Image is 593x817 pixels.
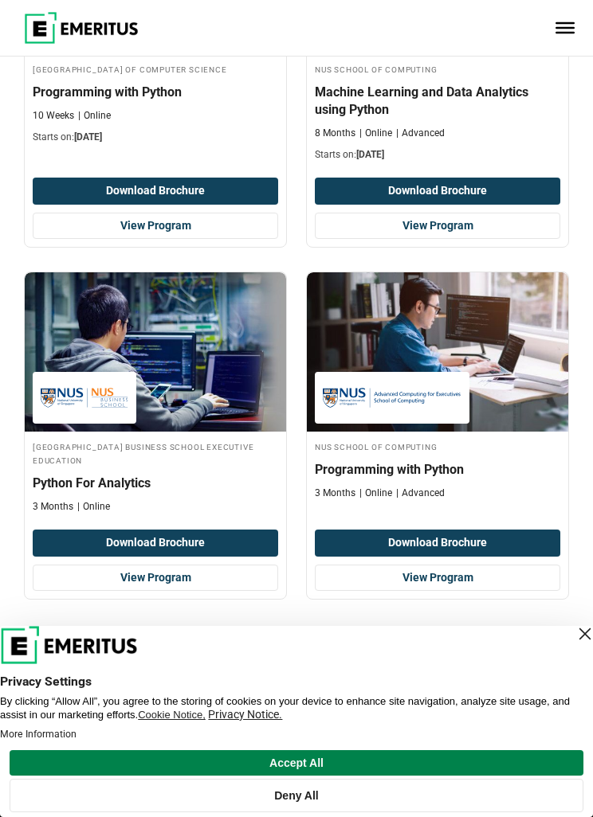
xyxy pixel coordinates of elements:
[33,565,278,592] a: View Program
[33,475,278,492] h4: Python For Analytics
[33,131,278,144] p: Starts on:
[315,84,560,119] h4: Machine Learning and Data Analytics using Python
[315,148,560,162] p: Starts on:
[74,131,102,143] span: [DATE]
[41,380,128,416] img: National University of Singapore Business School Executive Education
[315,461,560,479] h4: Programming with Python
[78,109,111,123] p: Online
[25,272,286,432] img: Python For Analytics | Online Data Science and Analytics Course
[556,22,575,33] button: Toggle Menu
[315,127,355,140] p: 8 Months
[315,565,560,592] a: View Program
[315,178,560,205] button: Download Brochure
[33,500,73,514] p: 3 Months
[356,149,384,160] span: [DATE]
[323,380,461,416] img: NUS School of Computing
[33,213,278,240] a: View Program
[33,109,74,123] p: 10 Weeks
[315,213,560,240] a: View Program
[33,530,278,557] button: Download Brochure
[359,127,392,140] p: Online
[315,62,560,76] h4: NUS School of Computing
[315,487,355,500] p: 3 Months
[307,272,568,508] a: Data Science and Analytics Course by NUS School of Computing - NUS School of Computing NUS School...
[33,62,278,76] h4: [GEOGRAPHIC_DATA] of Computer Science
[396,487,445,500] p: Advanced
[315,440,560,453] h4: NUS School of Computing
[307,272,568,432] img: Programming with Python | Online Data Science and Analytics Course
[315,530,560,557] button: Download Brochure
[396,127,445,140] p: Advanced
[25,272,286,522] a: Data Science and Analytics Course by National University of Singapore Business School Executive E...
[33,84,278,101] h4: Programming with Python
[77,500,110,514] p: Online
[33,440,278,467] h4: [GEOGRAPHIC_DATA] Business School Executive Education
[359,487,392,500] p: Online
[33,178,278,205] button: Download Brochure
